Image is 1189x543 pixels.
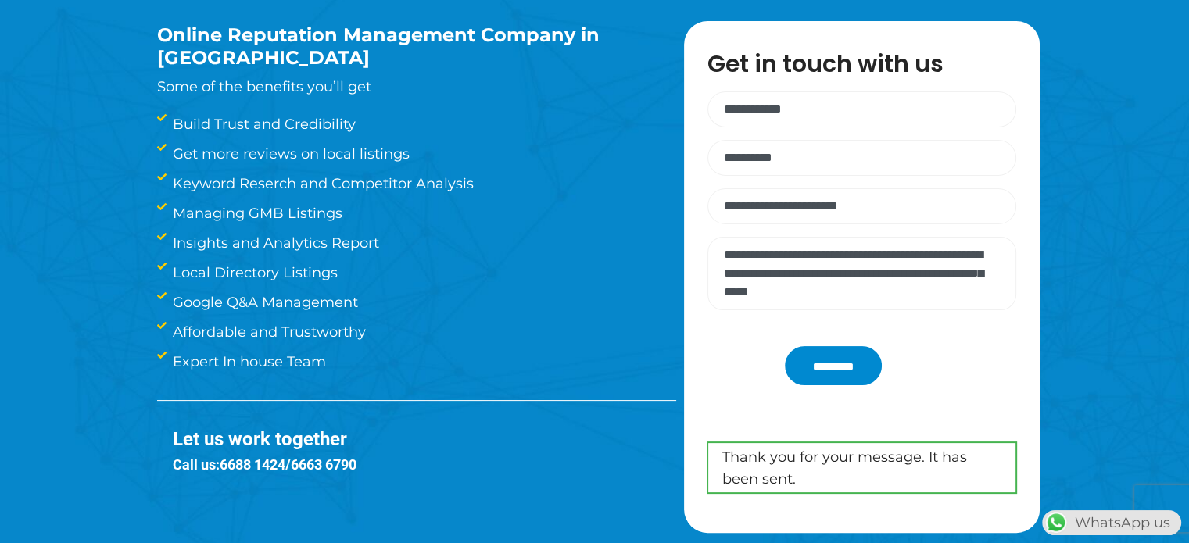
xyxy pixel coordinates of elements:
span: Build Trust and Credibility [169,113,356,135]
a: WhatsAppWhatsApp us [1042,514,1181,531]
h3: Get in touch with us [707,52,1032,76]
a: 6688 1424 [220,456,285,473]
span: Expert In house Team [169,351,326,373]
div: WhatsApp us [1042,510,1181,535]
img: WhatsApp [1044,510,1069,535]
h3: Let us work together [173,428,676,451]
span: Get more reviews on local listings [169,143,410,165]
div: Thank you for your message. It has been sent. [707,441,1017,494]
span: Managing GMB Listings [169,202,342,224]
div: Some of the benefits you’ll get [157,24,637,98]
h3: Online Reputation Management Company in [GEOGRAPHIC_DATA] [157,24,637,70]
span: Keyword Reserch and Competitor Analysis [169,173,474,195]
span: Insights and Analytics Report [169,232,379,254]
span: Local Directory Listings [169,262,338,284]
h4: Call us: / [173,456,676,473]
form: Contact form [700,91,1024,494]
a: 6663 6790 [291,456,356,473]
span: Affordable and Trustworthy [169,321,366,343]
span: Google Q&A Management [169,291,358,313]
